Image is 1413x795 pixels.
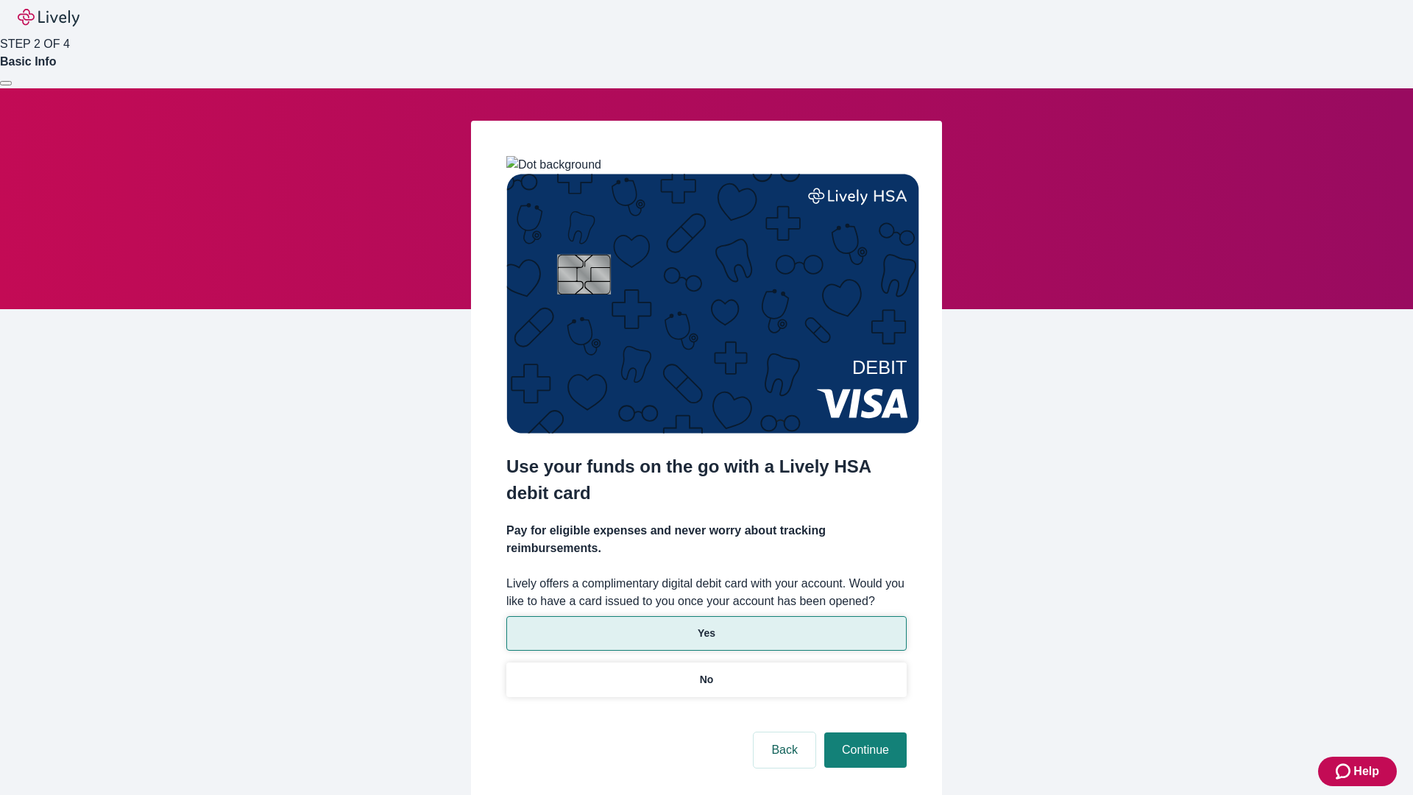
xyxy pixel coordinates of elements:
[506,453,907,506] h2: Use your funds on the go with a Lively HSA debit card
[506,616,907,651] button: Yes
[18,9,79,26] img: Lively
[1353,763,1379,780] span: Help
[506,156,601,174] img: Dot background
[824,732,907,768] button: Continue
[506,174,919,434] img: Debit card
[506,575,907,610] label: Lively offers a complimentary digital debit card with your account. Would you like to have a card...
[698,626,715,641] p: Yes
[506,662,907,697] button: No
[1318,757,1397,786] button: Zendesk support iconHelp
[700,672,714,688] p: No
[754,732,815,768] button: Back
[1336,763,1353,780] svg: Zendesk support icon
[506,522,907,557] h4: Pay for eligible expenses and never worry about tracking reimbursements.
